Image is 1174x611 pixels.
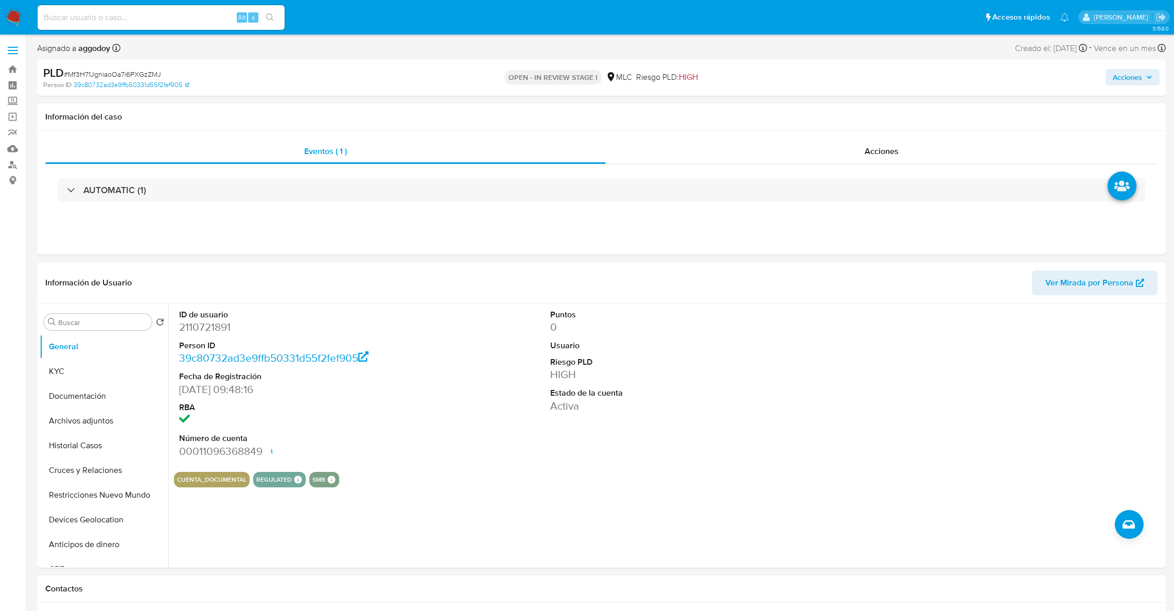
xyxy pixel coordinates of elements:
[179,382,416,397] dd: [DATE] 09:48:16
[48,318,56,326] button: Buscar
[550,340,787,351] dt: Usuario
[179,402,416,413] dt: RBA
[1155,12,1166,23] a: Salir
[992,12,1050,23] span: Accesos rápidos
[636,72,698,83] span: Riesgo PLD:
[1045,270,1133,295] span: Ver Mirada por Persona
[606,72,632,83] div: MLC
[550,367,787,382] dd: HIGH
[550,309,787,320] dt: Puntos
[43,80,72,90] b: Person ID
[179,320,416,334] dd: 2110721891
[40,507,168,532] button: Devices Geolocation
[37,43,110,54] span: Asignado a
[179,350,369,365] a: 39c80732ad3e9ffb50331d55f2fef905
[550,387,787,399] dt: Estado de la cuenta
[1106,69,1160,86] button: Acciones
[865,145,899,157] span: Acciones
[38,11,285,24] input: Buscar usuario o caso...
[83,184,146,196] h3: AUTOMATIC (1)
[40,359,168,384] button: KYC
[58,318,148,327] input: Buscar
[76,42,110,54] b: aggodoy
[1094,12,1152,22] p: agustina.godoy@mercadolibre.com
[40,334,168,359] button: General
[238,12,246,22] span: Alt
[1089,41,1092,55] span: -
[40,557,168,582] button: CBT
[1113,69,1142,86] span: Acciones
[1094,43,1156,54] span: Vence en un mes
[58,178,1145,202] div: AUTOMATIC (1)
[179,309,416,320] dt: ID de usuario
[40,458,168,483] button: Cruces y Relaciones
[1060,13,1069,22] a: Notificaciones
[679,71,698,83] span: HIGH
[74,80,189,90] a: 39c80732ad3e9ffb50331d55f2fef905
[550,399,787,413] dd: Activa
[304,145,347,157] span: Eventos ( 1 )
[252,12,255,22] span: s
[45,112,1158,122] h1: Información del caso
[179,433,416,444] dt: Número de cuenta
[64,69,161,79] span: # Mf3H71JgniaoOa7i6PXGzZMJ
[504,70,602,84] p: OPEN - IN REVIEW STAGE I
[550,357,787,368] dt: Riesgo PLD
[1032,270,1158,295] button: Ver Mirada por Persona
[43,64,64,81] b: PLD
[550,320,787,334] dd: 0
[179,340,416,351] dt: Person ID
[45,278,132,288] h1: Información de Usuario
[1015,41,1087,55] div: Creado el: [DATE]
[179,371,416,382] dt: Fecha de Registración
[259,10,281,25] button: search-icon
[40,409,168,433] button: Archivos adjuntos
[40,433,168,458] button: Historial Casos
[40,483,168,507] button: Restricciones Nuevo Mundo
[156,318,164,329] button: Volver al orden por defecto
[40,532,168,557] button: Anticipos de dinero
[40,384,168,409] button: Documentación
[45,584,1158,594] h1: Contactos
[179,444,416,459] dd: 00011096368849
